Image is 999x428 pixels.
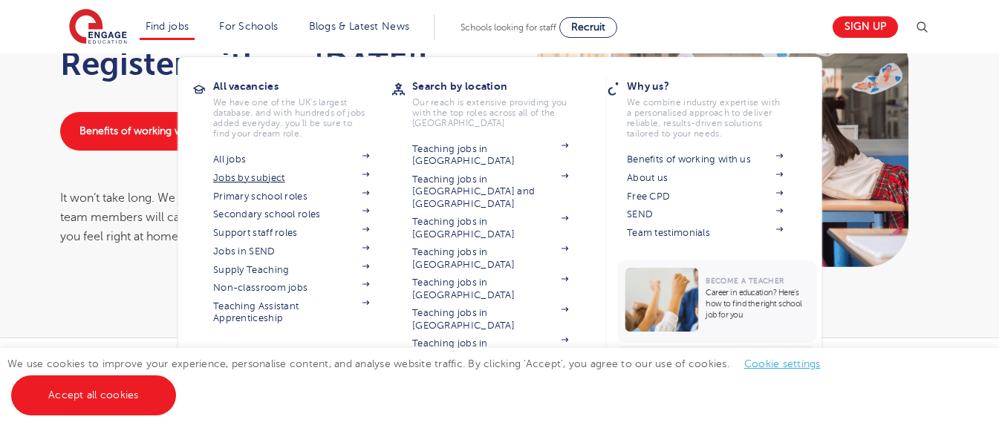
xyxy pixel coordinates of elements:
img: Engage Education [69,9,127,46]
a: Benefits of working with us [627,154,783,165]
h3: Why us? [627,76,805,96]
a: Primary school roles [213,191,369,203]
a: Supply Teaching [213,264,369,276]
a: All jobs [213,154,369,165]
a: Accept all cookies [11,375,176,415]
span: Become a Teacher [706,277,784,285]
a: For Schools [219,21,278,32]
a: Secondary school roles [213,208,369,220]
span: We use cookies to improve your experience, personalise content, and analyse website traffic. By c... [7,358,836,401]
a: Free CPD [627,191,783,203]
a: Find jobs [146,21,189,32]
a: Non-classroom jobs [213,282,369,294]
a: Benefits of working with us [60,112,227,151]
a: Support staff roles [213,227,369,239]
p: Career in education? Here’s how to find the right school job for you [706,287,809,320]
a: Search by locationOur reach is extensive providing you with the top roles across all of the [GEOG... [412,76,590,128]
a: Jobs in SEND [213,246,369,257]
a: Sign up [833,16,898,38]
h3: All vacancies [213,76,391,96]
h1: Register with us [DATE]! [60,45,485,82]
span: Recruit [571,22,605,33]
div: It won’t take long. We just need a few brief details and then one of our friendly team members wi... [60,188,485,247]
a: Team testimonials [627,227,783,239]
a: Become a TeacherCareer in education? Here’s how to find the right school job for you [617,260,820,343]
a: All vacanciesWe have one of the UK's largest database. and with hundreds of jobs added everyday. ... [213,76,391,139]
h3: Search by location [412,76,590,96]
a: Teaching jobs in [GEOGRAPHIC_DATA] [412,216,568,240]
a: Teaching jobs in [GEOGRAPHIC_DATA] [412,246,568,271]
a: About us [627,172,783,184]
a: Blogs & Latest News [309,21,410,32]
a: Become a Teacher6 Teacher Interview Tips [617,346,820,424]
a: Teaching jobs in [GEOGRAPHIC_DATA] [412,143,568,168]
a: Why us?We combine industry expertise with a personalised approach to deliver reliable, results-dr... [627,76,805,139]
p: We have one of the UK's largest database. and with hundreds of jobs added everyday. you'll be sur... [213,97,369,139]
span: Schools looking for staff [461,22,556,33]
a: Teaching jobs in [GEOGRAPHIC_DATA] [412,277,568,301]
a: Teaching jobs in [GEOGRAPHIC_DATA] and [GEOGRAPHIC_DATA] [412,174,568,210]
a: Recruit [559,17,617,38]
a: Jobs by subject [213,172,369,184]
a: Teaching jobs in [GEOGRAPHIC_DATA] [412,307,568,332]
a: Teaching Assistant Apprenticeship [213,300,369,325]
a: Teaching jobs in [GEOGRAPHIC_DATA] [412,338,568,362]
p: Our reach is extensive providing you with the top roles across all of the [GEOGRAPHIC_DATA] [412,97,568,128]
p: We combine industry expertise with a personalised approach to deliver reliable, results-driven so... [627,97,783,139]
a: Cookie settings [744,358,821,369]
a: SEND [627,208,783,220]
